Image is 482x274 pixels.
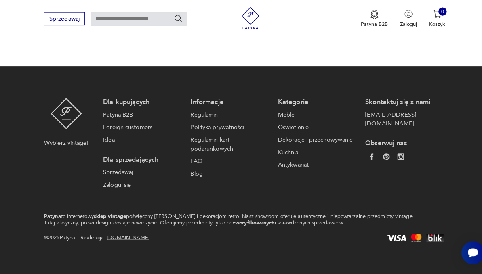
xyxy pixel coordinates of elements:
p: Dla sprzedających [101,157,177,166]
a: [EMAIL_ADDRESS][DOMAIN_NAME] [360,113,435,130]
p: to internetowy poświęcony [PERSON_NAME] i dekoracjom retro. Nasz showroom oferuje autentyczne i n... [43,214,413,227]
a: Meble [274,113,349,122]
a: Regulamin kart podarunkowych [187,138,263,155]
img: BLIK [418,234,439,243]
p: Zaloguj [394,24,411,31]
div: 0 [432,11,440,19]
div: | [76,234,77,243]
img: Ikona koszyka [427,14,435,22]
img: Ikona medalu [365,14,373,23]
p: Patyna B2B [356,24,382,31]
a: Zaloguj się [101,182,177,191]
img: Patyna - sklep z meblami i dekoracjami vintage [233,11,260,33]
a: Foreign customers [101,125,177,134]
a: Patyna B2B [101,113,177,122]
p: Informacje [187,100,263,109]
p: Koszyk [423,24,439,31]
a: Sprzedawaj [101,169,177,178]
img: 37d27d81a828e637adc9f9cb2e3d3a8a.webp [377,155,384,162]
p: Skontaktuj się z nami [360,100,435,109]
button: Sprzedawaj [43,16,83,29]
img: Mastercard [404,234,417,243]
img: Ikonka użytkownika [398,14,406,22]
a: Blog [187,171,263,180]
img: Patyna - sklep z meblami i dekoracjami vintage [50,100,81,132]
a: Idea [101,138,177,146]
a: Antykwariat [274,162,349,171]
span: Realizacja: [79,234,147,243]
a: Sprzedawaj [43,21,83,25]
span: @ 2025 Patyna [43,234,74,243]
iframe: Smartsupp widget button [455,242,477,264]
a: Oświetlenie [274,125,349,134]
a: [DOMAIN_NAME] [105,234,147,242]
p: Dla kupujących [101,100,177,109]
a: FAQ [187,159,263,167]
a: Regulamin [187,113,263,122]
p: Wybierz vintage! [43,141,87,150]
button: Patyna B2B [356,14,382,31]
img: Visa [379,236,402,242]
p: Kategorie [274,100,349,109]
img: c2fd9cf7f39615d9d6839a72ae8e59e5.webp [391,155,398,162]
button: Zaloguj [394,14,411,31]
img: da9060093f698e4c3cedc1453eec5031.webp [363,155,369,162]
a: Ikona medaluPatyna B2B [356,14,382,31]
strong: zweryfikowanych [229,220,270,227]
strong: Patyna [43,213,60,221]
button: Szukaj [171,18,180,27]
p: Obserwuj nas [360,141,435,150]
strong: sklep vintage [92,213,124,221]
a: Polityka prywatności [187,125,263,134]
a: Kuchnia [274,150,349,159]
button: 0Koszyk [423,14,439,31]
a: Dekoracje i przechowywanie [274,138,349,146]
